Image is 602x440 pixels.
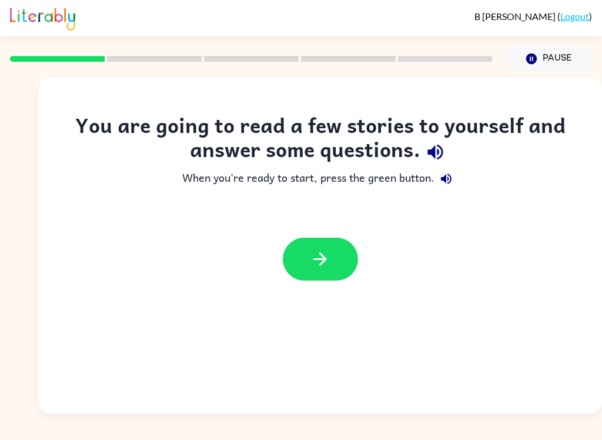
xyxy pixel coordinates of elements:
button: Pause [507,45,592,72]
div: You are going to read a few stories to yourself and answer some questions. [62,113,578,167]
div: ( ) [474,11,592,22]
div: When you're ready to start, press the green button. [62,167,578,191]
img: Literably [10,5,75,31]
span: B [PERSON_NAME] [474,11,557,22]
a: Logout [560,11,589,22]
